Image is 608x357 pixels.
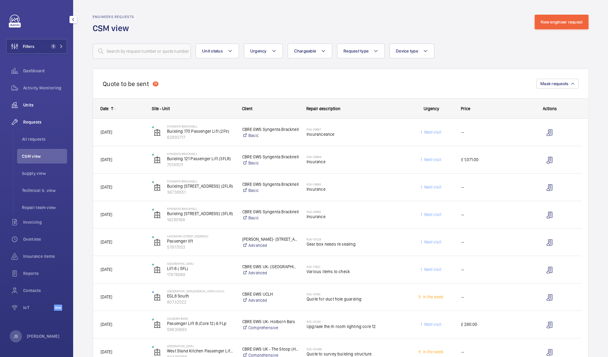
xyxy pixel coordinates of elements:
[242,132,299,139] a: Basic
[535,15,588,29] button: New engineer request
[167,234,234,238] p: Landmark [STREET_ADDRESS]
[250,49,267,53] span: Urgency
[242,160,299,166] a: Basic
[343,49,368,53] span: Request type
[167,152,234,156] p: Syngenta Bracknell
[23,68,67,74] span: Dashboard
[23,270,67,276] span: Reports
[461,294,517,301] span: --
[423,185,441,189] span: Next visit
[101,185,112,189] span: [DATE]
[196,44,239,58] button: Unit status
[167,183,234,189] p: Building [STREET_ADDRESS] (2FLR)
[242,126,299,132] p: CBRE GWS Syngenta Bracknell
[23,219,67,225] span: Invoicing
[154,211,161,218] img: elevator.svg
[167,293,234,299] p: EGL8 South
[422,349,443,354] span: In the week
[307,323,402,330] span: Upgrade the m room lighting core 12
[22,136,67,142] span: All requests
[101,240,112,244] span: [DATE]
[6,39,67,54] button: Filters1
[242,236,299,242] p: [PERSON_NAME]- [STREET_ADDRESS]
[242,242,299,248] a: Advanced
[167,244,234,250] p: 57917053
[242,187,299,193] a: Basic
[307,296,402,302] span: Quote for duct hole guarding
[23,43,34,49] span: Filters
[167,326,234,333] p: 59635693
[202,49,223,53] span: Unit status
[242,215,299,221] a: Basic
[461,239,517,246] span: --
[461,321,517,328] span: £ 280.00
[242,270,299,276] a: Advanced
[461,211,517,218] span: --
[307,128,402,131] h2: R24-09687
[242,106,252,111] span: Client
[23,287,67,294] span: Contacts
[23,85,67,91] span: Activity Monitoring
[244,44,283,58] button: Urgency
[22,204,67,211] span: Repair team view
[27,333,60,339] p: [PERSON_NAME]
[167,162,234,168] p: 70181511
[307,320,402,323] h2: R25-00291
[154,348,161,356] img: elevator.svg
[242,154,299,160] p: CBRE GWS Syngenta Bracknell
[461,266,517,273] span: --
[167,348,234,354] p: West Stand Kitchen Passenger Lift (2FLR)
[14,333,18,339] p: JS
[167,299,234,305] p: 80732522
[536,79,578,88] button: Mask requests
[101,349,112,354] span: [DATE]
[23,253,67,259] span: Insurance items
[307,214,402,220] span: Insurance
[167,134,234,140] p: 62893717
[22,187,67,193] span: Technical S. view
[23,305,54,311] span: IoT
[307,269,402,275] span: Various items to check
[167,211,234,217] p: Building [STREET_ADDRESS] (3FLR)
[288,44,332,58] button: Chargeable
[154,129,161,136] img: elevator.svg
[307,182,402,186] h2: R24-09693
[242,291,299,297] p: CBRE GWS UCLH
[307,265,402,269] h2: R24-11602
[423,130,441,135] span: Next visit
[424,106,439,111] span: Urgency
[422,294,443,299] span: In the week
[307,210,402,214] h2: R24-09695
[307,292,402,296] h2: R24-14163
[461,129,517,136] span: --
[154,156,161,164] img: elevator.svg
[396,49,418,53] span: Device type
[154,321,161,328] img: elevator.svg
[167,207,234,211] p: Syngenta Bracknell
[22,153,67,159] span: CSM view
[23,119,67,125] span: Requests
[51,44,56,49] span: 1
[389,44,434,58] button: Device type
[167,317,234,320] p: Holborn Bars
[167,265,234,272] p: Lift 6 ( 5FL)
[153,81,158,86] div: 71
[242,297,299,303] a: Advanced
[154,184,161,191] img: elevator.svg
[306,106,340,111] span: Repair description
[23,102,67,108] span: Units
[242,346,299,352] p: CBRE GWS UK - The Stoop (Harlequins Rugby)
[167,344,234,348] p: [GEOGRAPHIC_DATA]
[167,189,234,195] p: 36738551
[152,106,170,111] span: Site - Unit
[101,322,112,327] span: [DATE]
[54,305,62,311] span: Beta
[101,294,112,299] span: [DATE]
[167,179,234,183] p: Syngenta Bracknell
[307,159,402,165] span: Insurance
[307,131,402,137] span: Insuranceance
[307,155,402,159] h2: R24-09688
[242,325,299,331] a: Comprehensive
[461,184,517,191] span: --
[167,124,234,128] p: Syngenta Bracknell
